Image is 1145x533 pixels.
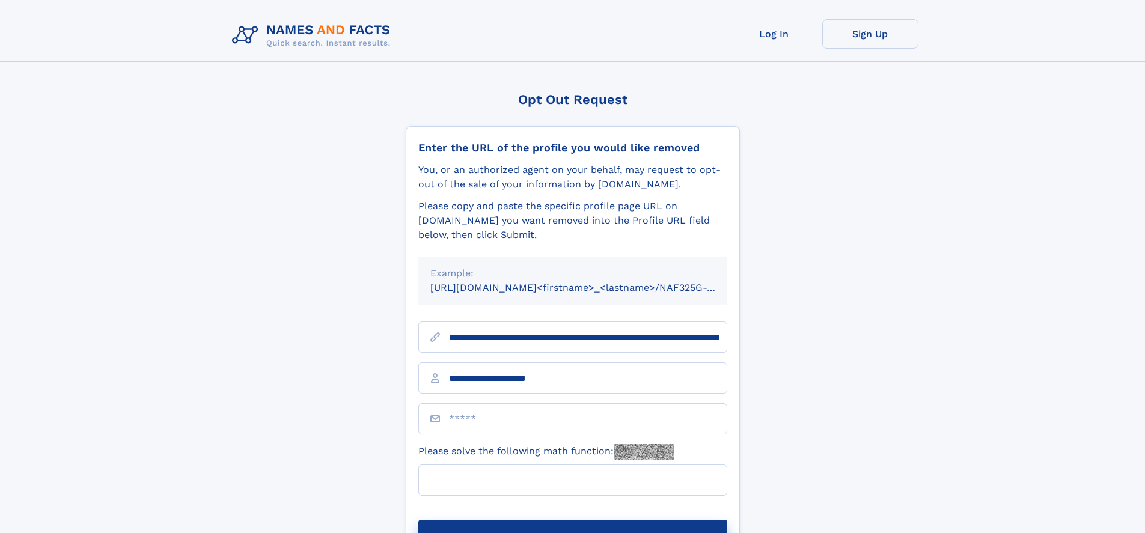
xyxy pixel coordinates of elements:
[406,92,740,107] div: Opt Out Request
[418,163,727,192] div: You, or an authorized agent on your behalf, may request to opt-out of the sale of your informatio...
[418,199,727,242] div: Please copy and paste the specific profile page URL on [DOMAIN_NAME] you want removed into the Pr...
[418,444,674,460] label: Please solve the following math function:
[726,19,822,49] a: Log In
[430,266,715,281] div: Example:
[430,282,750,293] small: [URL][DOMAIN_NAME]<firstname>_<lastname>/NAF325G-xxxxxxxx
[227,19,400,52] img: Logo Names and Facts
[418,141,727,154] div: Enter the URL of the profile you would like removed
[822,19,918,49] a: Sign Up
